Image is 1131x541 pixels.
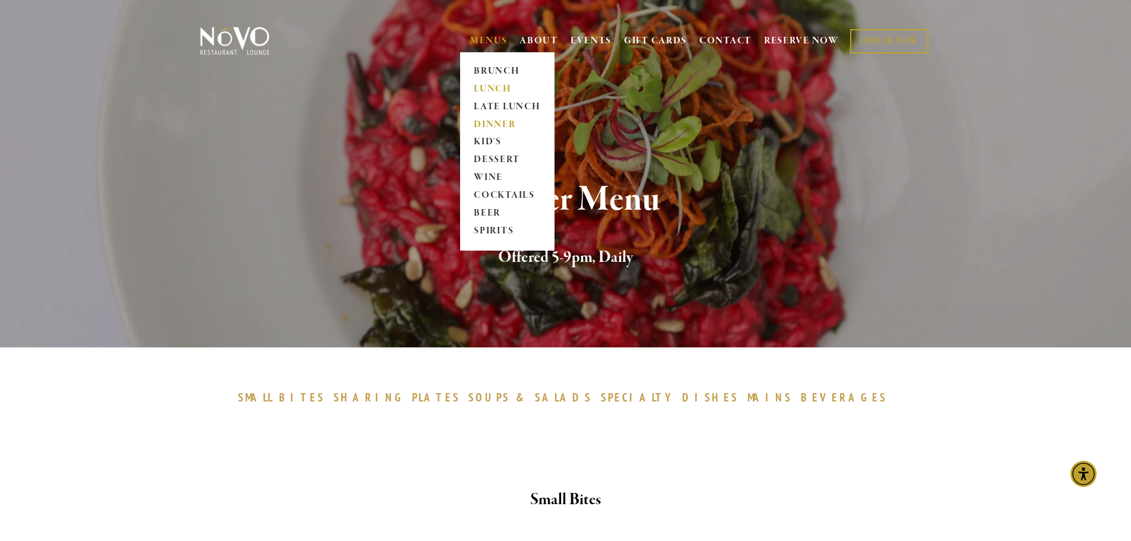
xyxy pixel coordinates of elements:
[468,390,510,404] span: SOUPS
[571,35,612,47] a: EVENTS
[747,390,798,404] a: MAINS
[801,390,888,404] span: BEVERAGES
[1070,461,1097,487] div: Accessibility Menu
[470,169,544,187] a: WINE
[624,30,687,52] a: GIFT CARDS
[470,151,544,169] a: DESSERT
[220,245,912,270] h2: Offered 5-9pm, Daily
[198,26,272,56] img: Novo Restaurant &amp; Lounge
[468,390,597,404] a: SOUPS&SALADS
[470,134,544,151] a: KID'S
[470,98,544,116] a: LATE LUNCH
[850,29,928,53] a: ORDER NOW
[519,35,558,47] a: ABOUT
[764,30,839,52] a: RESERVE NOW
[220,181,912,219] h1: Dinner Menu
[238,390,331,404] a: SMALLBITES
[601,390,677,404] span: SPECIALTY
[470,223,544,241] a: SPIRITS
[470,116,544,134] a: DINNER
[412,390,460,404] span: PLATES
[699,30,752,52] a: CONTACT
[238,390,274,404] span: SMALL
[516,390,529,404] span: &
[801,390,894,404] a: BEVERAGES
[747,390,792,404] span: MAINS
[470,205,544,223] a: BEER
[334,390,465,404] a: SHARINGPLATES
[470,35,508,47] a: MENUS
[682,390,739,404] span: DISHES
[535,390,592,404] span: SALADS
[279,390,325,404] span: BITES
[470,187,544,205] a: COCKTAILS
[470,80,544,98] a: LUNCH
[334,390,406,404] span: SHARING
[530,489,601,510] strong: Small Bites
[601,390,745,404] a: SPECIALTYDISHES
[470,62,544,80] a: BRUNCH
